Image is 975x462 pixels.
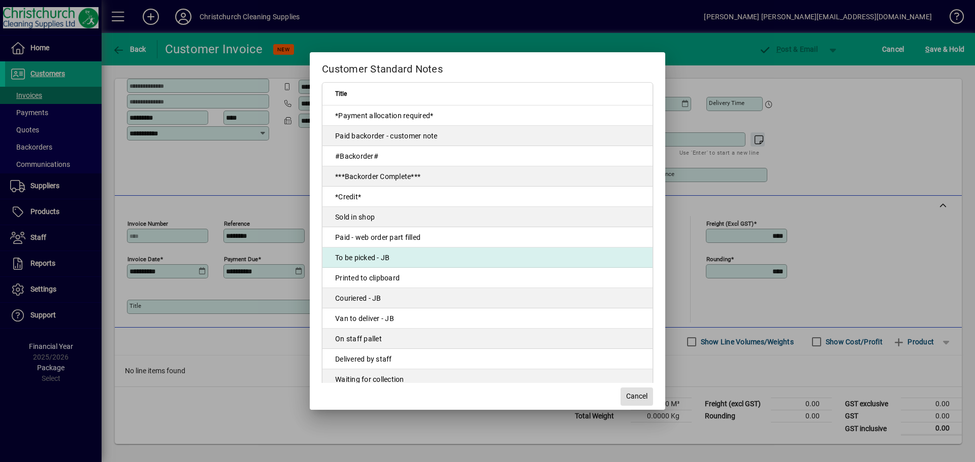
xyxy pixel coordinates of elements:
span: Cancel [626,391,647,402]
td: Paid - web order part filled [322,227,653,247]
button: Cancel [621,387,653,406]
td: #Backorder# [322,146,653,166]
h2: Customer Standard Notes [310,52,665,82]
td: Van to deliver - JB [322,308,653,329]
td: Paid backorder - customer note [322,126,653,146]
td: Printed to clipboard [322,268,653,288]
td: Waiting for collection [322,369,653,389]
td: To be picked - JB [322,247,653,268]
td: Couriered - JB [322,288,653,308]
td: *Payment allocation required* [322,105,653,126]
span: Title [335,88,347,99]
td: Delivered by staff [322,349,653,369]
td: Sold in shop [322,207,653,227]
td: On staff pallet [322,329,653,349]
